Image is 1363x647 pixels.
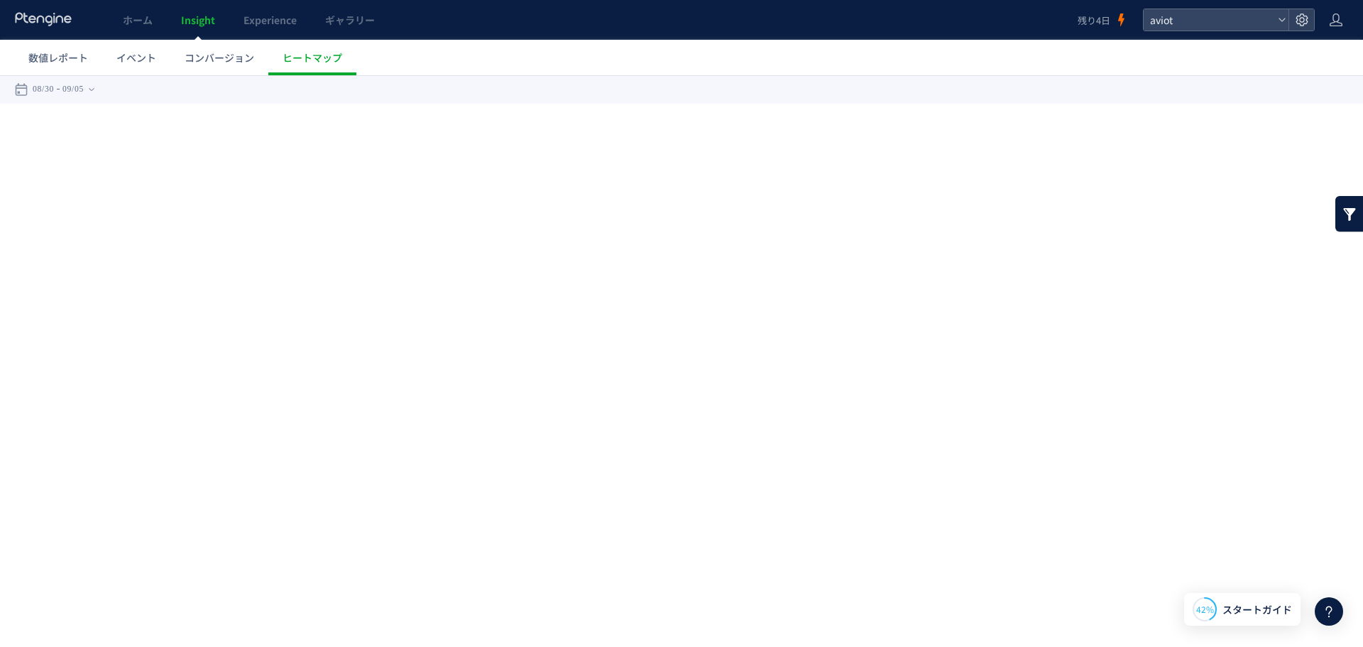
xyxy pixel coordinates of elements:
span: 残り4日 [1078,13,1110,27]
span: 42% [1196,603,1214,615]
span: コンバージョン [185,50,254,65]
span: ヒートマップ [283,50,342,65]
span: スタートガイド [1222,602,1292,617]
span: ホーム [123,13,153,27]
span: ギャラリー [325,13,375,27]
span: イベント [116,50,156,65]
span: Experience [243,13,297,27]
span: Insight [181,13,215,27]
span: aviot [1146,9,1272,31]
span: 数値レポート [28,50,88,65]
